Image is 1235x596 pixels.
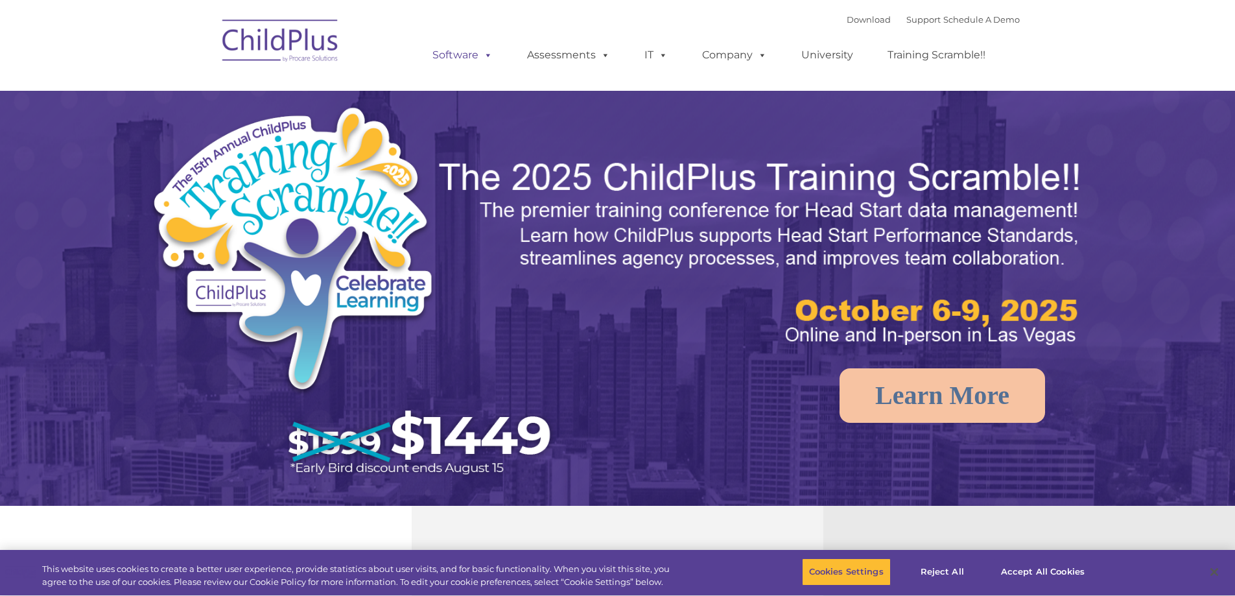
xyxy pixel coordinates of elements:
[689,42,780,68] a: Company
[180,139,235,149] span: Phone number
[847,14,1020,25] font: |
[875,42,998,68] a: Training Scramble!!
[847,14,891,25] a: Download
[994,558,1092,586] button: Accept All Cookies
[42,563,679,588] div: This website uses cookies to create a better user experience, provide statistics about user visit...
[802,558,891,586] button: Cookies Settings
[943,14,1020,25] a: Schedule A Demo
[216,10,346,75] img: ChildPlus by Procare Solutions
[631,42,681,68] a: IT
[514,42,623,68] a: Assessments
[840,368,1045,423] a: Learn More
[419,42,506,68] a: Software
[180,86,220,95] span: Last name
[902,558,983,586] button: Reject All
[906,14,941,25] a: Support
[788,42,866,68] a: University
[1200,558,1229,586] button: Close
